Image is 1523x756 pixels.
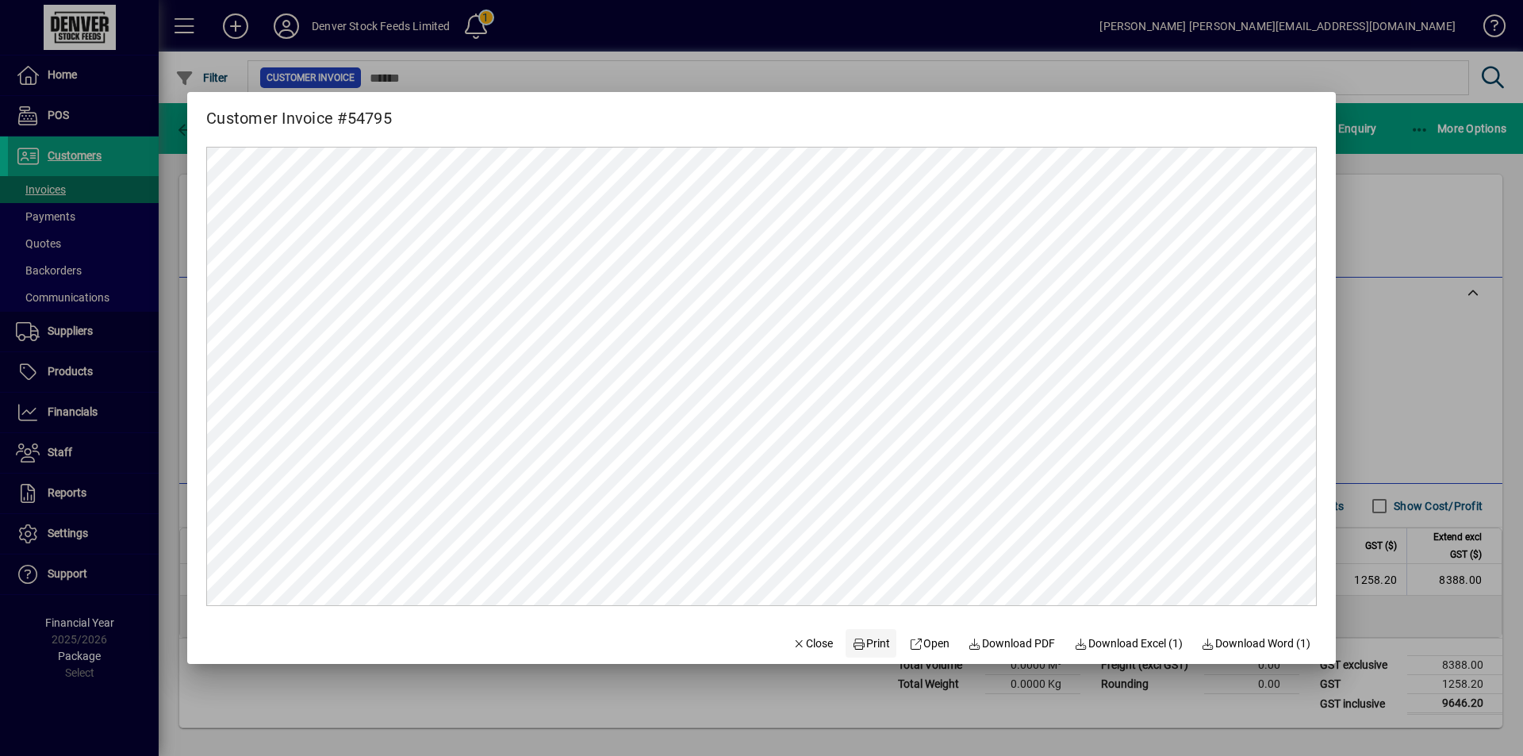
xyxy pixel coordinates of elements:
button: Close [786,629,840,658]
span: Download PDF [969,635,1056,652]
a: Open [903,629,956,658]
span: Close [792,635,834,652]
button: Download Word (1) [1195,629,1318,658]
span: Print [852,635,890,652]
span: Open [909,635,949,652]
span: Download Word (1) [1202,635,1311,652]
h2: Customer Invoice #54795 [187,92,411,131]
button: Download Excel (1) [1068,629,1189,658]
span: Download Excel (1) [1074,635,1183,652]
button: Print [846,629,896,658]
a: Download PDF [962,629,1062,658]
